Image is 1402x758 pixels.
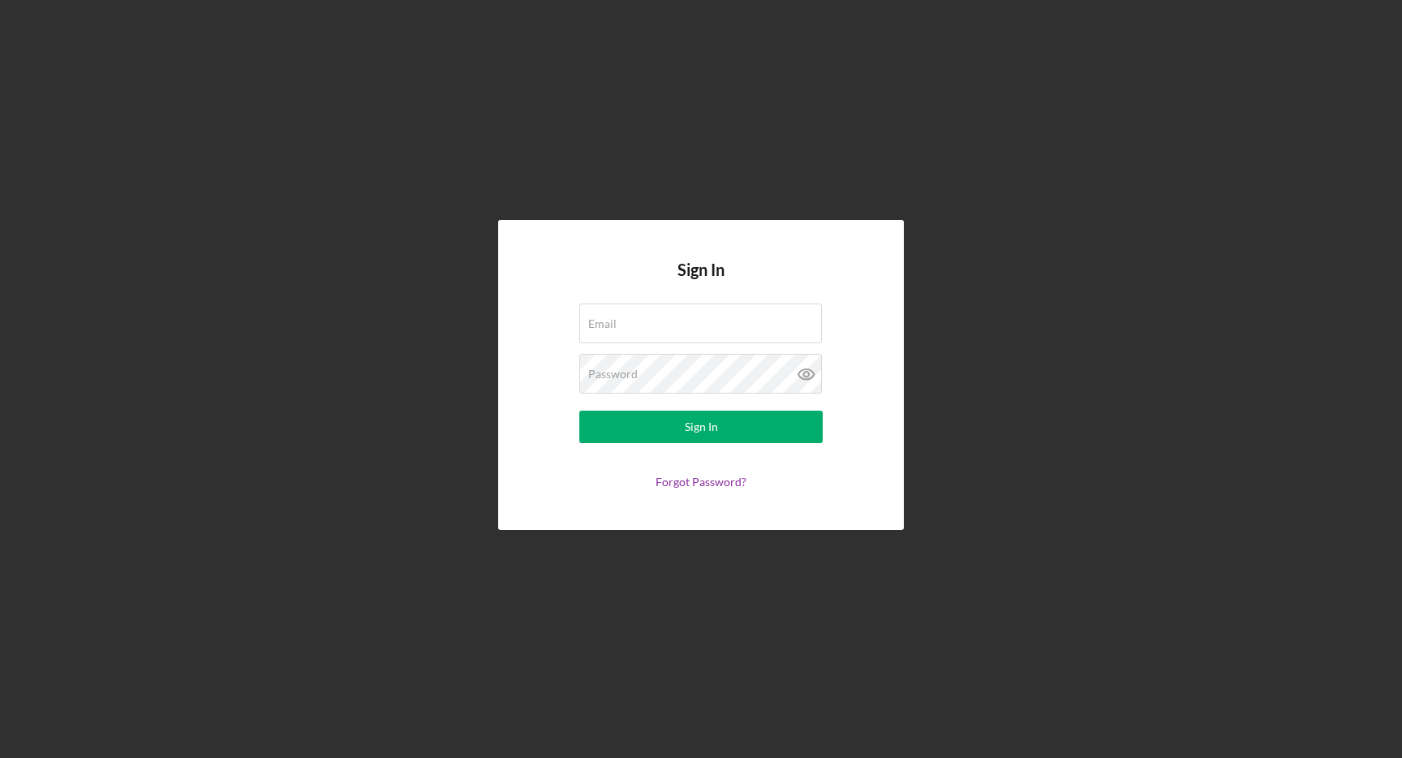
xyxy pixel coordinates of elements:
label: Password [588,368,638,381]
a: Forgot Password? [656,475,746,489]
label: Email [588,317,617,330]
button: Sign In [579,411,823,443]
h4: Sign In [677,261,725,304]
div: Sign In [685,411,718,443]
